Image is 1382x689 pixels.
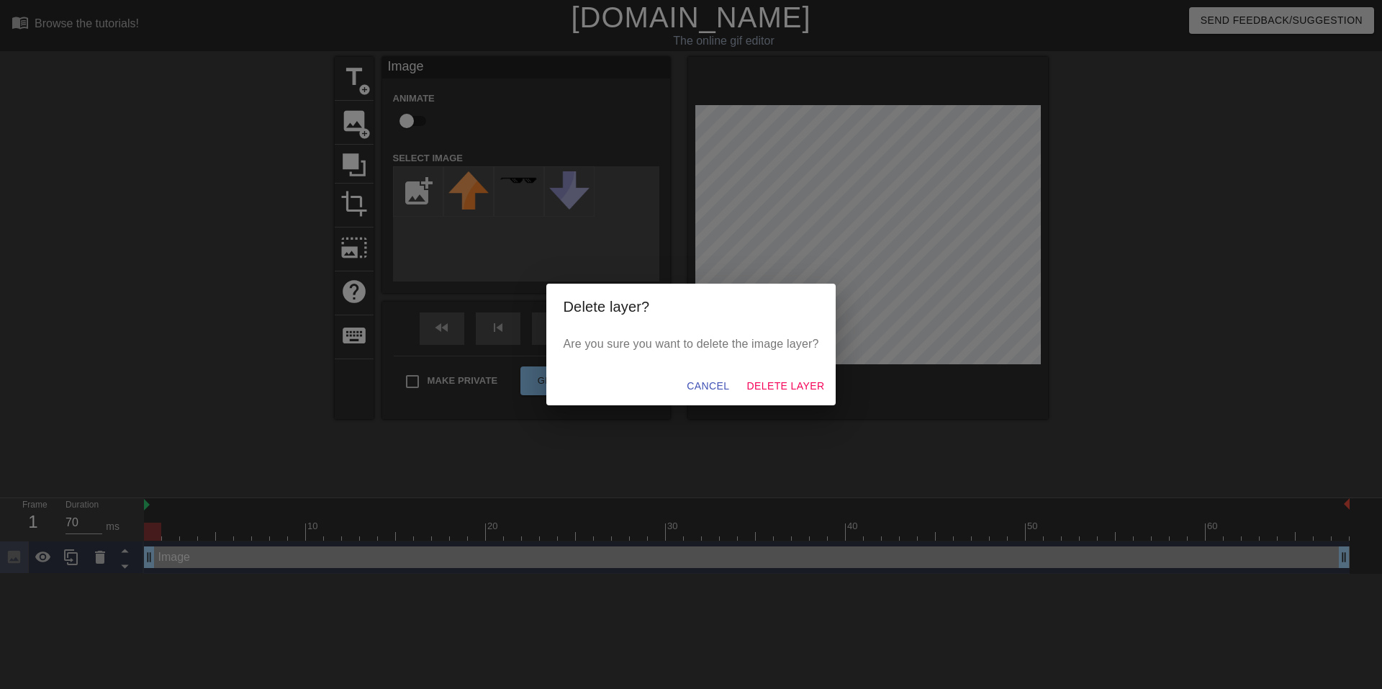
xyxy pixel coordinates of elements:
[681,373,735,400] button: Cancel
[687,377,729,395] span: Cancel
[741,373,830,400] button: Delete Layer
[564,336,819,353] p: Are you sure you want to delete the image layer?
[564,295,819,318] h2: Delete layer?
[746,377,824,395] span: Delete Layer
